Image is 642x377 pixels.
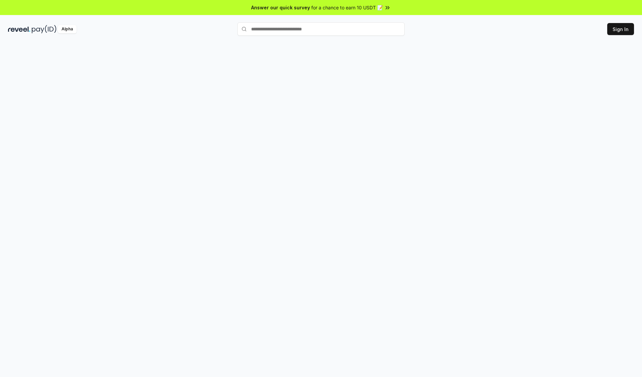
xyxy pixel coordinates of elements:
span: Answer our quick survey [251,4,310,11]
button: Sign In [607,23,634,35]
img: reveel_dark [8,25,30,33]
div: Alpha [58,25,77,33]
span: for a chance to earn 10 USDT 📝 [311,4,383,11]
img: pay_id [32,25,57,33]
